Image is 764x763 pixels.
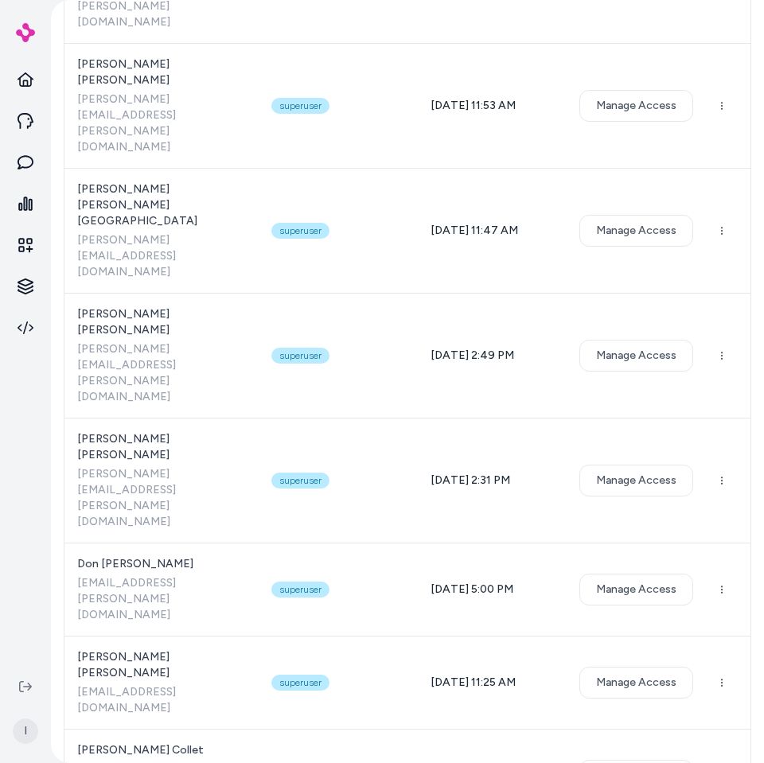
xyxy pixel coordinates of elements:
[77,232,246,280] span: [PERSON_NAME][EMAIL_ADDRESS][DOMAIN_NAME]
[77,556,246,572] span: Don [PERSON_NAME]
[431,224,518,237] span: [DATE] 11:47 AM
[271,98,329,114] div: superuser
[77,56,246,88] span: [PERSON_NAME] [PERSON_NAME]
[77,466,246,530] span: [PERSON_NAME][EMAIL_ADDRESS][PERSON_NAME][DOMAIN_NAME]
[271,223,329,239] div: superuser
[271,473,329,489] div: superuser
[77,431,246,463] span: [PERSON_NAME] [PERSON_NAME]
[77,181,246,229] span: [PERSON_NAME] [PERSON_NAME][GEOGRAPHIC_DATA]
[77,649,246,681] span: [PERSON_NAME] [PERSON_NAME]
[77,742,246,758] span: [PERSON_NAME] Collet
[77,306,246,338] span: [PERSON_NAME] [PERSON_NAME]
[13,718,38,744] span: I
[77,341,246,405] span: [PERSON_NAME][EMAIL_ADDRESS][PERSON_NAME][DOMAIN_NAME]
[77,684,246,716] span: [EMAIL_ADDRESS][DOMAIN_NAME]
[579,215,693,247] button: Manage Access
[579,667,693,699] button: Manage Access
[271,348,329,364] div: superuser
[431,473,510,487] span: [DATE] 2:31 PM
[579,574,693,605] button: Manage Access
[431,582,513,596] span: [DATE] 5:00 PM
[271,582,329,598] div: superuser
[579,340,693,372] button: Manage Access
[431,348,514,362] span: [DATE] 2:49 PM
[77,575,246,623] span: [EMAIL_ADDRESS][PERSON_NAME][DOMAIN_NAME]
[579,90,693,122] button: Manage Access
[579,465,693,496] button: Manage Access
[77,91,246,155] span: [PERSON_NAME][EMAIL_ADDRESS][PERSON_NAME][DOMAIN_NAME]
[431,675,516,689] span: [DATE] 11:25 AM
[271,675,329,691] div: superuser
[16,23,35,42] img: alby Logo
[431,99,516,112] span: [DATE] 11:53 AM
[10,706,41,757] button: I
